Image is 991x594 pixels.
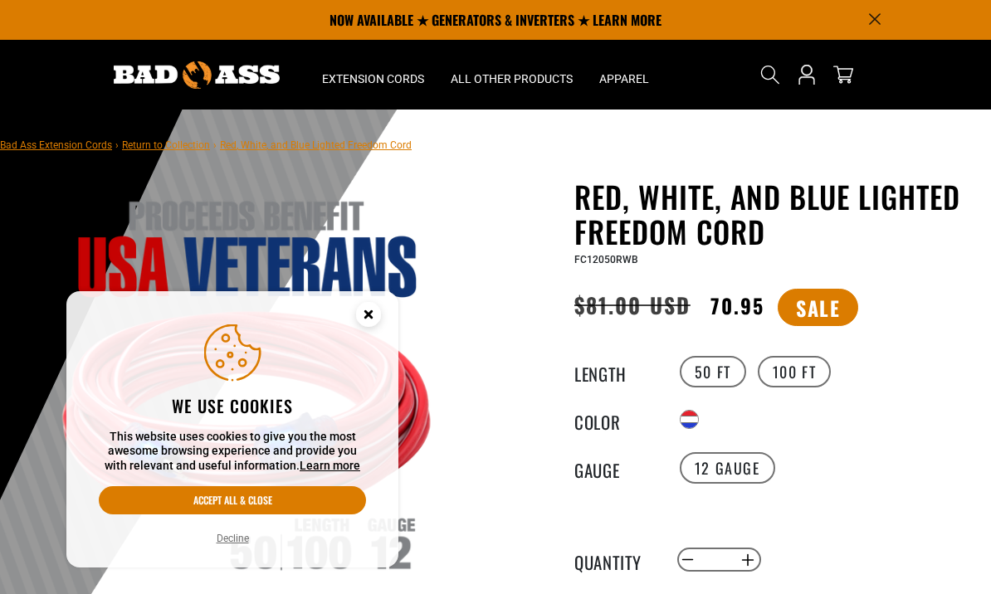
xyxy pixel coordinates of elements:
aside: Cookie Consent [66,291,398,568]
span: › [115,139,119,151]
span: Apparel [599,71,649,86]
span: Red, White, and Blue Lighted Freedom Cord [220,139,412,151]
span: FC12050RWB [574,254,638,265]
summary: Extension Cords [309,40,437,110]
label: 12 Gauge [680,452,775,484]
legend: Length [574,361,657,382]
summary: Search [757,61,784,88]
h1: Red, White, and Blue Lighted Freedom Cord [574,179,979,249]
s: $81.00 USD [574,289,691,320]
summary: Apparel [586,40,662,110]
span: All Other Products [451,71,573,86]
a: Learn more [300,459,360,472]
span: 70.95 [710,290,764,320]
span: › [213,139,217,151]
h2: We use cookies [99,395,366,416]
img: Bad Ass Extension Cords [114,61,280,89]
legend: Gauge [574,457,657,479]
summary: All Other Products [437,40,586,110]
button: Decline [212,530,254,547]
span: Sale [778,289,858,326]
span: Extension Cords [322,71,424,86]
a: Return to Collection [122,139,210,151]
legend: Color [574,409,657,431]
label: 50 FT [680,356,746,387]
label: Quantity [574,549,657,571]
button: Accept all & close [99,486,366,514]
p: This website uses cookies to give you the most awesome browsing experience and provide you with r... [99,430,366,474]
label: 100 FT [758,356,832,387]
